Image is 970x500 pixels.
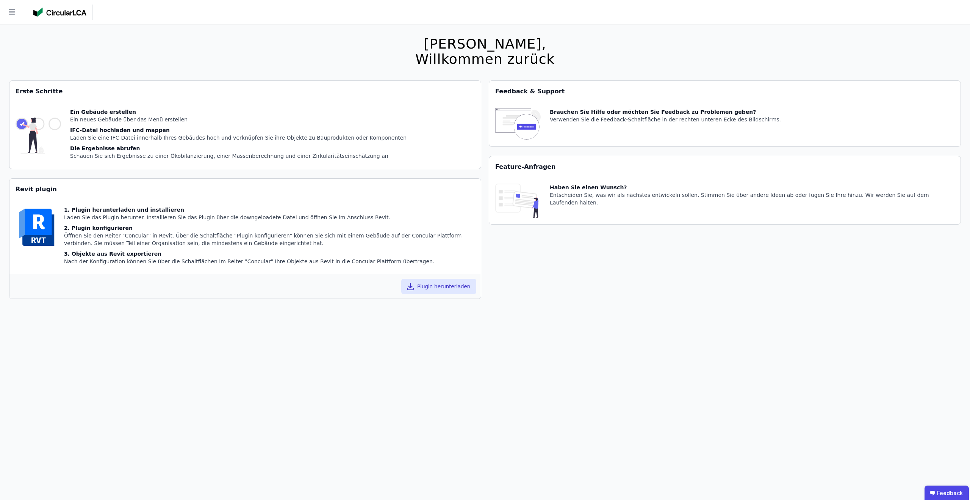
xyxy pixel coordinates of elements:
[64,250,475,258] div: 3. Objekte aus Revit exportieren
[70,145,407,152] div: Die Ergebnisse abrufen
[415,36,555,52] div: [PERSON_NAME],
[550,191,954,206] div: Entscheiden Sie, was wir als nächstes entwickeln sollen. Stimmen Sie über andere Ideen ab oder fü...
[70,108,407,116] div: Ein Gebäude erstellen
[550,108,781,116] div: Brauchen Sie Hilfe oder möchten Sie Feedback zu Problemen geben?
[64,206,475,214] div: 1. Plugin herunterladen und installieren
[33,8,86,17] img: Concular
[64,224,475,232] div: 2. Plugin konfigurieren
[495,108,541,140] img: feedback-icon-HCTs5lye.svg
[70,126,407,134] div: IFC-Datei hochladen und mappen
[495,184,541,218] img: feature_request_tile-UiXE1qGU.svg
[64,232,475,247] div: Öffnen Sie den Reiter "Concular" in Revit. Über die Schaltfläche "Plugin konfigurieren" können Si...
[70,134,407,142] div: Laden Sie eine IFC-Datei innerhalb Ihres Gebäudes hoch und verknüpfen Sie ihre Objekte zu Bauprod...
[550,184,954,191] div: Haben Sie einen Wunsch?
[64,258,475,265] div: Nach der Konfiguration können Sie über die Schaltflächen im Reiter "Concular" Ihre Objekte aus Re...
[489,156,961,178] div: Feature-Anfragen
[401,279,476,294] button: Plugin herunterladen
[415,52,555,67] div: Willkommen zurück
[16,206,58,248] img: revit-YwGVQcbs.svg
[64,214,475,221] div: Laden Sie das Plugin herunter. Installieren Sie das Plugin über die downgeloadete Datei und öffne...
[16,108,61,163] img: getting_started_tile-DrF_GRSv.svg
[70,116,407,123] div: Ein neues Gebäude über das Menü erstellen
[9,81,481,102] div: Erste Schritte
[70,152,407,160] div: Schauen Sie sich Ergebnisse zu einer Ökobilanzierung, einer Massenberechnung und einer Zirkularit...
[489,81,961,102] div: Feedback & Support
[9,179,481,200] div: Revit plugin
[550,116,781,123] div: Verwenden Sie die Feedback-Schaltfläche in der rechten unteren Ecke des Bildschirms.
